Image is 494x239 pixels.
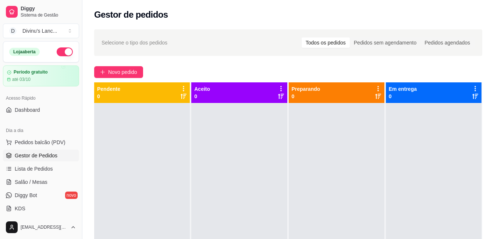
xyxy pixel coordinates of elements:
[9,27,17,35] span: D
[194,85,210,93] p: Aceito
[3,176,79,188] a: Salão / Mesas
[21,6,76,12] span: Diggy
[15,165,53,172] span: Lista de Pedidos
[21,12,76,18] span: Sistema de Gestão
[14,69,48,75] article: Período gratuito
[3,104,79,116] a: Dashboard
[57,47,73,56] button: Alterar Status
[292,93,320,100] p: 0
[15,205,25,212] span: KDS
[389,93,417,100] p: 0
[15,139,65,146] span: Pedidos balcão (PDV)
[3,163,79,175] a: Lista de Pedidos
[3,150,79,161] a: Gestor de Pedidos
[9,48,40,56] div: Loja aberta
[3,218,79,236] button: [EMAIL_ADDRESS][DOMAIN_NAME]
[3,65,79,86] a: Período gratuitoaté 03/10
[22,27,57,35] div: Divinu's Lanc ...
[12,76,31,82] article: até 03/10
[3,203,79,214] a: KDS
[97,93,120,100] p: 0
[292,85,320,93] p: Preparando
[108,68,137,76] span: Novo pedido
[3,189,79,201] a: Diggy Botnovo
[97,85,120,93] p: Pendente
[389,85,417,93] p: Em entrega
[102,39,167,47] span: Selecione o tipo dos pedidos
[302,38,350,48] div: Todos os pedidos
[100,69,105,75] span: plus
[15,178,47,186] span: Salão / Mesas
[3,3,79,21] a: DiggySistema de Gestão
[420,38,474,48] div: Pedidos agendados
[350,38,420,48] div: Pedidos sem agendamento
[3,125,79,136] div: Dia a dia
[3,136,79,148] button: Pedidos balcão (PDV)
[94,66,143,78] button: Novo pedido
[15,152,57,159] span: Gestor de Pedidos
[3,92,79,104] div: Acesso Rápido
[15,106,40,114] span: Dashboard
[3,24,79,38] button: Select a team
[94,9,168,21] h2: Gestor de pedidos
[15,192,37,199] span: Diggy Bot
[21,224,67,230] span: [EMAIL_ADDRESS][DOMAIN_NAME]
[194,93,210,100] p: 0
